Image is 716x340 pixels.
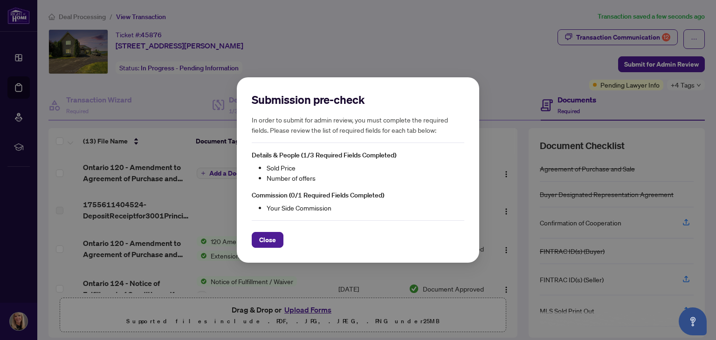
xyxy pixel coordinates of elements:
[267,163,464,173] li: Sold Price
[267,173,464,183] li: Number of offers
[679,307,707,335] button: Open asap
[267,203,464,213] li: Your Side Commission
[252,115,464,135] h5: In order to submit for admin review, you must complete the required fields. Please review the lis...
[259,232,276,247] span: Close
[252,92,464,107] h2: Submission pre-check
[252,191,384,199] span: Commission (0/1 Required Fields Completed)
[252,151,396,159] span: Details & People (1/3 Required Fields Completed)
[252,232,283,248] button: Close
